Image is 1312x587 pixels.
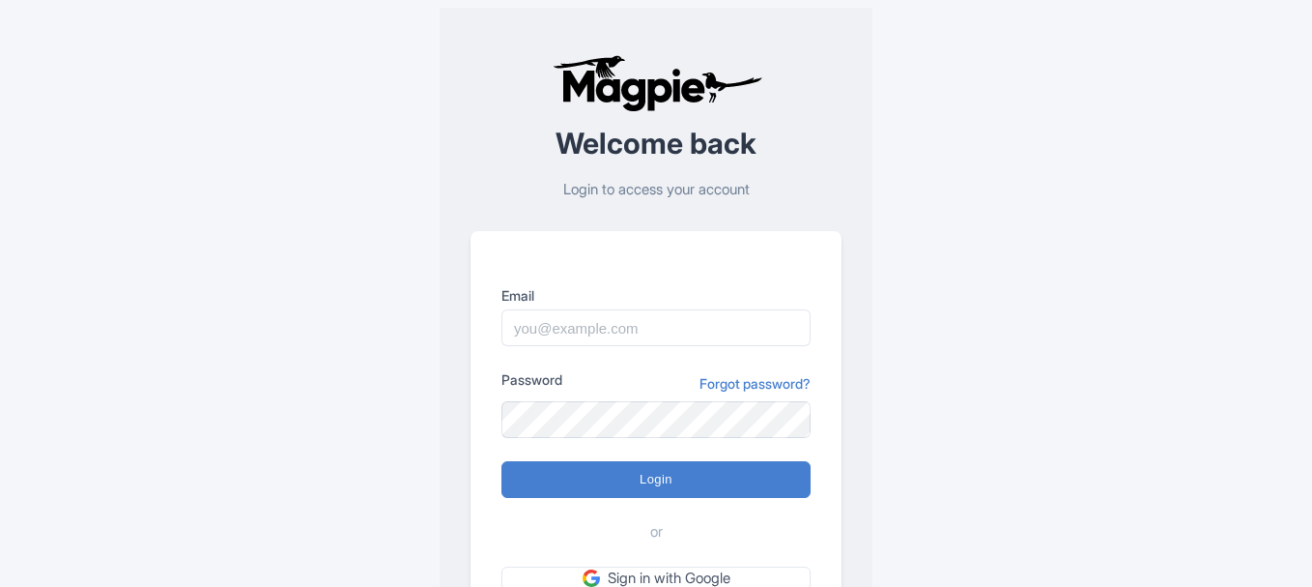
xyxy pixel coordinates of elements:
p: Login to access your account [471,179,841,201]
input: you@example.com [501,309,811,346]
h2: Welcome back [471,128,841,160]
label: Password [501,369,562,390]
a: Forgot password? [699,373,811,394]
label: Email [501,285,811,306]
input: Login [501,461,811,498]
img: google.svg [583,570,600,587]
span: or [650,521,663,543]
img: logo-ab69f6fb50320c5b225c76a69d11143b.png [548,54,765,112]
